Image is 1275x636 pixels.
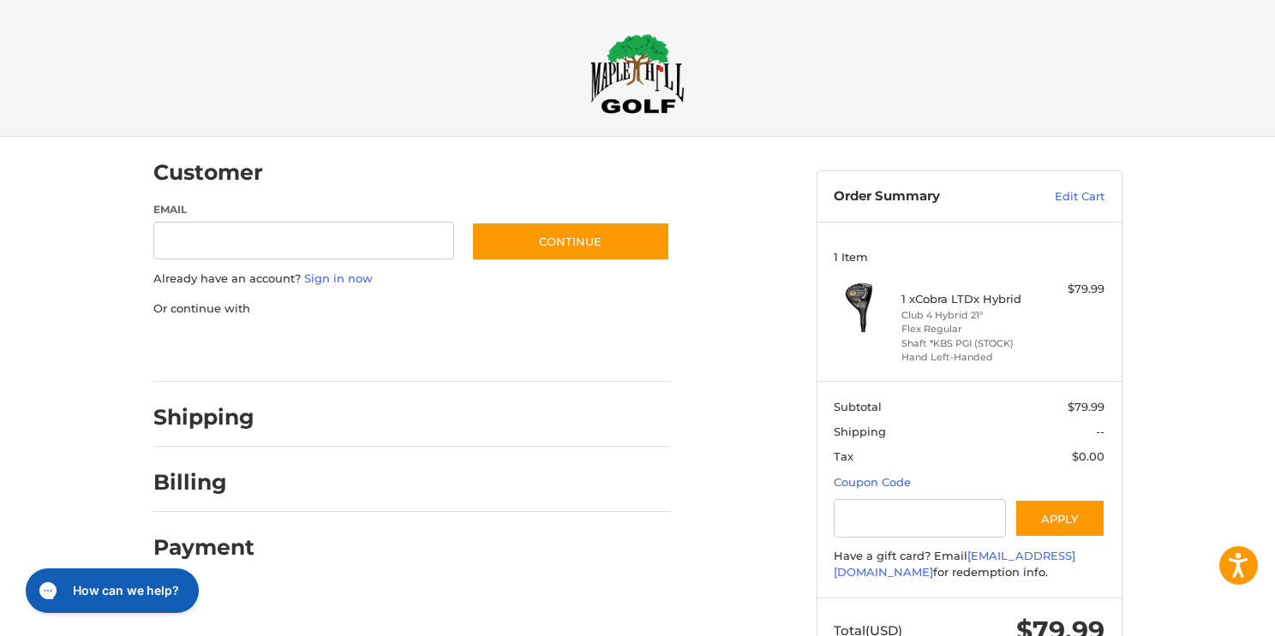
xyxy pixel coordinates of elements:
button: Continue [471,222,670,261]
li: Club 4 Hybrid 21° [901,308,1033,323]
h3: Order Summary [834,188,1018,205]
h2: Shipping [153,404,254,431]
iframe: PayPal-paylater [293,334,422,365]
input: Gift Certificate or Coupon Code [834,499,1006,538]
a: Coupon Code [834,475,911,489]
p: Already have an account? [153,270,670,288]
span: $0.00 [1072,449,1104,463]
h2: Payment [153,534,254,561]
iframe: PayPal-venmo [438,334,566,365]
li: Shaft *KBS PGI (STOCK) [901,336,1033,351]
h4: 1 x Cobra LTDx Hybrid [901,292,1033,306]
h2: Customer [153,159,263,186]
iframe: PayPal-paypal [147,334,276,365]
a: Edit Cart [1018,188,1104,205]
span: Subtotal [834,400,882,413]
h2: Billing [153,469,254,496]
iframe: Google Customer Reviews [1134,590,1275,636]
button: Apply [1015,499,1105,538]
span: $79.99 [1068,400,1104,413]
p: Or continue with [153,300,670,318]
img: Maple Hill Golf [590,33,685,114]
a: Sign in now [304,271,373,285]
li: Flex Regular [901,322,1033,336]
li: Hand Left-Handed [901,350,1033,365]
div: Have a gift card? Email for redemption info. [834,548,1104,581]
h3: 1 Item [834,250,1104,264]
span: Tax [834,449,853,463]
span: Shipping [834,425,886,438]
div: $79.99 [1037,281,1104,298]
label: Email [153,202,455,217]
iframe: Gorgias live chat messenger [17,562,203,619]
span: -- [1096,425,1104,438]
